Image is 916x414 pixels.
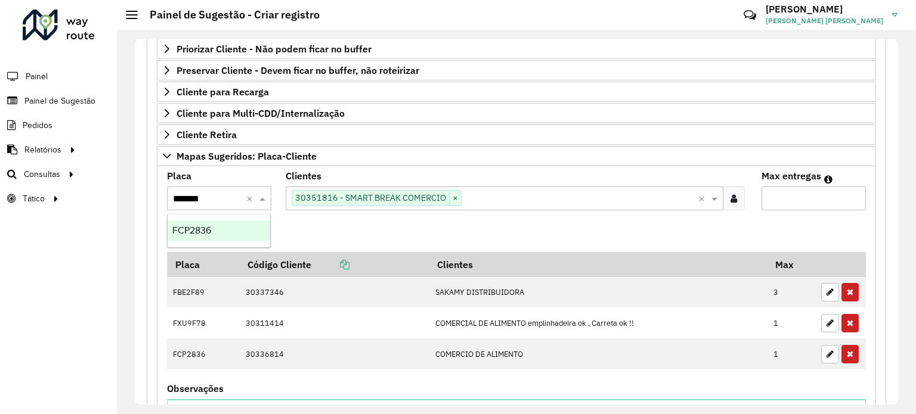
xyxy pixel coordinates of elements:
[239,277,429,308] td: 30337346
[23,119,52,132] span: Pedidos
[138,8,320,21] h2: Painel de Sugestão - Criar registro
[762,169,821,183] label: Max entregas
[167,169,191,183] label: Placa
[167,381,224,396] label: Observações
[177,87,269,97] span: Cliente para Recarga
[449,191,461,206] span: ×
[429,277,767,308] td: SAKAMY DISTRIBUIDORA
[167,307,239,338] td: FXU9F78
[157,146,876,166] a: Mapas Sugeridos: Placa-Cliente
[698,191,708,206] span: Clear all
[311,259,349,270] a: Copiar
[172,225,211,235] span: FCP2836
[766,4,883,15] h3: [PERSON_NAME]
[737,2,763,28] a: Contato Rápido
[24,168,60,180] span: Consultas
[177,108,345,118] span: Cliente para Multi-CDD/Internalização
[286,169,321,183] label: Clientes
[157,39,876,59] a: Priorizar Cliente - Não podem ficar no buffer
[768,277,815,308] td: 3
[239,252,429,277] th: Código Cliente
[24,144,61,156] span: Relatórios
[246,191,256,206] span: Clear all
[239,307,429,338] td: 30311414
[167,338,239,369] td: FCP2836
[768,307,815,338] td: 1
[26,70,48,83] span: Painel
[768,338,815,369] td: 1
[768,252,815,277] th: Max
[239,338,429,369] td: 30336814
[177,151,317,161] span: Mapas Sugeridos: Placa-Cliente
[429,338,767,369] td: COMERCIO DE ALIMENTO
[177,130,237,139] span: Cliente Retira
[167,214,271,248] ng-dropdown-panel: Options list
[177,44,372,54] span: Priorizar Cliente - Não podem ficar no buffer
[24,95,95,107] span: Painel de Sugestão
[824,175,833,184] em: Máximo de clientes que serão colocados na mesma rota com os clientes informados
[157,103,876,123] a: Cliente para Multi-CDD/Internalização
[23,192,45,205] span: Tático
[177,66,419,75] span: Preservar Cliente - Devem ficar no buffer, não roteirizar
[766,15,883,26] span: [PERSON_NAME] [PERSON_NAME]
[157,124,876,145] a: Cliente Retira
[292,191,449,205] span: 30351816 - SMART BREAK COMERCIO
[429,307,767,338] td: COMERCIAL DE ALIMENTO emplinhadeira ok , Carreta ok !!
[429,252,767,277] th: Clientes
[157,60,876,80] a: Preservar Cliente - Devem ficar no buffer, não roteirizar
[167,252,239,277] th: Placa
[167,277,239,308] td: FBE2F89
[157,82,876,102] a: Cliente para Recarga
